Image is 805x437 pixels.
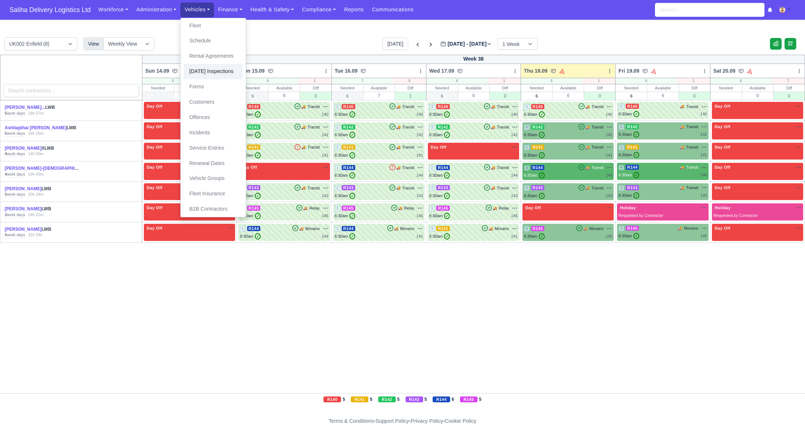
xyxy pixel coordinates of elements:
[618,131,639,138] div: 6:30am
[531,124,545,130] span: R142
[585,165,590,170] span: 🚚
[680,104,684,109] span: 🚚
[5,172,7,176] strong: 4
[301,104,306,110] span: 🚚
[524,185,530,191] span: 4
[145,185,164,190] span: Day Off
[184,141,243,156] a: Service Entries
[364,92,395,99] div: 7
[429,193,450,199] div: 6:30am
[429,132,450,138] div: 6:30am
[301,124,306,130] span: 🚚
[335,111,356,118] div: 6:30am
[713,205,732,210] span: Holiday
[28,172,44,177] div: 19h 43m
[524,165,530,171] span: 3
[524,111,545,118] div: 6:30am
[606,152,612,158] div: 141
[393,78,426,84] div: 0
[429,172,450,179] div: 6:30am
[497,124,509,130] span: Transit
[342,145,355,150] span: R141
[184,64,243,79] a: [DATE] Inspections
[6,3,94,17] a: Saliha Delivery Logistics Ltd
[364,84,395,92] div: Available
[303,206,307,211] span: 🚚
[342,185,355,190] span: R143
[436,165,450,170] span: R144
[240,132,261,138] div: 6:30am
[5,146,42,151] a: [PERSON_NAME]
[402,185,414,191] span: Transit
[142,84,174,92] div: Needed
[5,192,25,198] div: work days
[5,166,97,171] a: [PERSON_NAME]-[DEMOGRAPHIC_DATA]...
[335,124,341,130] span: 2
[340,3,368,17] a: Reports
[700,131,707,138] div: 142
[584,84,615,92] div: Diff
[647,84,678,92] div: Available
[436,124,450,130] span: R142
[626,165,639,170] span: R144
[497,165,509,171] span: Transit
[240,111,261,118] div: 6:30am
[582,78,615,84] div: 1
[342,206,355,211] span: R145
[396,145,400,150] span: 🚚
[396,104,400,110] span: 🚚
[511,132,518,138] div: 142
[584,92,615,100] div: 0
[626,145,639,150] span: R141
[335,104,341,110] span: 2
[524,145,530,150] span: 1
[402,104,414,110] span: Transit
[349,132,355,138] span: ✓
[713,185,732,190] span: Day Off
[342,165,355,170] span: R144
[429,185,435,191] span: 3
[591,104,603,110] span: Transit
[5,104,81,111] div: LWB
[247,104,261,109] span: R140
[247,145,261,150] span: R141
[416,172,423,179] div: 144
[553,92,584,99] div: 6
[255,152,261,158] span: ✓
[490,92,521,100] div: 0
[335,165,341,171] span: 1
[307,144,319,150] span: Transit
[335,193,356,199] div: 6:30am
[184,186,243,202] a: Fleet Insurance
[524,205,543,210] span: Day Off
[174,84,205,92] div: Available
[332,84,363,92] div: Needed
[142,78,204,84] div: 0
[686,164,698,170] span: Transit
[713,104,732,109] span: Day Off
[618,67,639,74] span: Fri 19.09
[5,227,42,232] a: [PERSON_NAME]
[3,84,139,97] input: Search contractors...
[184,171,243,186] a: Vehicle Groups
[255,193,261,199] span: ✓
[591,124,603,130] span: Transit
[396,185,400,191] span: 🚚
[300,92,331,100] div: 0
[28,131,44,137] div: 24h 25m
[132,3,180,17] a: Administration
[184,79,243,95] a: Forms
[5,152,7,156] strong: 4
[184,125,243,141] a: Incidents
[305,226,319,232] span: Movano
[335,67,358,74] span: Tue 16.09
[679,92,710,100] div: 0
[269,92,300,99] div: 6
[301,145,306,150] span: 🚚
[5,111,7,115] strong: 5
[499,205,509,211] span: Relay
[591,144,603,150] span: Transit
[429,145,448,150] span: Day Off
[5,192,7,196] strong: 5
[5,172,25,177] div: work days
